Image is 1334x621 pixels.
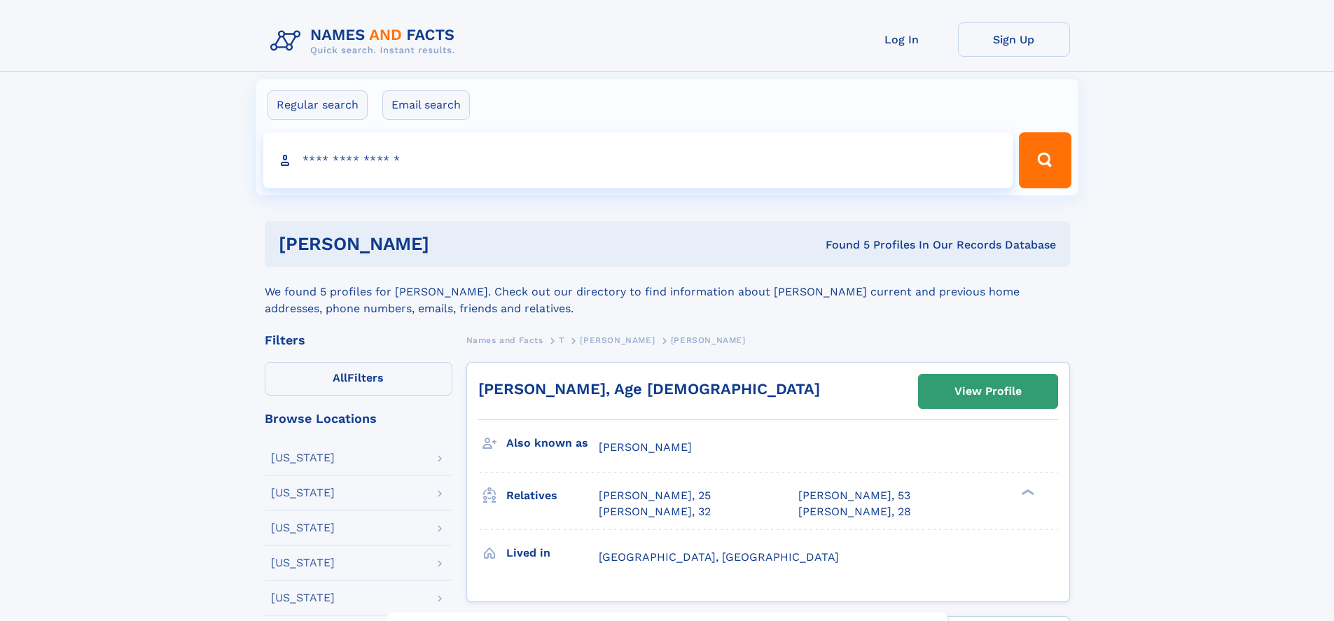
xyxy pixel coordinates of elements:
[271,487,335,498] div: [US_STATE]
[599,550,839,564] span: [GEOGRAPHIC_DATA], [GEOGRAPHIC_DATA]
[599,488,711,503] a: [PERSON_NAME], 25
[263,132,1013,188] input: search input
[466,331,543,349] a: Names and Facts
[271,592,335,603] div: [US_STATE]
[599,504,711,519] a: [PERSON_NAME], 32
[846,22,958,57] a: Log In
[268,90,368,120] label: Regular search
[919,375,1057,408] a: View Profile
[265,362,452,396] label: Filters
[958,22,1070,57] a: Sign Up
[265,412,452,425] div: Browse Locations
[271,557,335,568] div: [US_STATE]
[1018,488,1035,497] div: ❯
[559,331,564,349] a: T
[798,488,910,503] a: [PERSON_NAME], 53
[382,90,470,120] label: Email search
[333,371,347,384] span: All
[265,334,452,347] div: Filters
[580,335,655,345] span: [PERSON_NAME]
[671,335,746,345] span: [PERSON_NAME]
[506,541,599,565] h3: Lived in
[580,331,655,349] a: [PERSON_NAME]
[279,235,627,253] h1: [PERSON_NAME]
[478,380,820,398] a: [PERSON_NAME], Age [DEMOGRAPHIC_DATA]
[599,440,692,454] span: [PERSON_NAME]
[798,504,911,519] a: [PERSON_NAME], 28
[271,522,335,533] div: [US_STATE]
[506,484,599,508] h3: Relatives
[271,452,335,463] div: [US_STATE]
[627,237,1056,253] div: Found 5 Profiles In Our Records Database
[1019,132,1071,188] button: Search Button
[559,335,564,345] span: T
[265,267,1070,317] div: We found 5 profiles for [PERSON_NAME]. Check out our directory to find information about [PERSON_...
[506,431,599,455] h3: Also known as
[265,22,466,60] img: Logo Names and Facts
[954,375,1022,407] div: View Profile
